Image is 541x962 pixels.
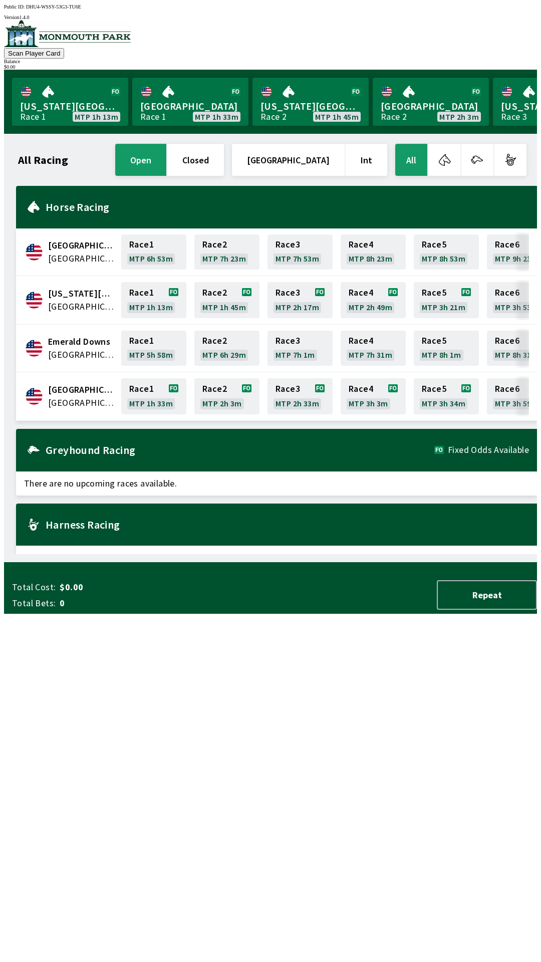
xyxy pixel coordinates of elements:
span: United States [48,300,115,313]
a: Race1MTP 1h 33m [121,378,186,414]
span: MTP 6h 29m [202,351,246,359]
div: Race 3 [501,113,527,121]
a: Race2MTP 1h 45m [194,282,259,318]
button: Int [346,144,387,176]
span: Race 1 [129,385,154,393]
a: Race3MTP 2h 33m [267,378,333,414]
span: Race 3 [276,241,300,249]
span: MTP 1h 13m [75,113,118,121]
span: Fixed Odds Available [448,446,529,454]
span: Race 1 [129,241,154,249]
span: DHU4-WSSY-53G3-TU6E [26,4,81,10]
span: Race 2 [202,241,227,249]
span: MTP 7h 23m [202,255,246,263]
span: Race 4 [349,289,373,297]
a: Race2MTP 7h 23m [194,234,259,270]
span: Race 6 [495,337,519,345]
span: Race 2 [202,385,227,393]
span: $0.00 [60,581,217,593]
span: MTP 8h 31m [495,351,538,359]
span: [US_STATE][GEOGRAPHIC_DATA] [260,100,361,113]
div: Public ID: [4,4,537,10]
span: Monmouth Park [48,383,115,396]
h1: All Racing [18,156,68,164]
h2: Harness Racing [46,521,529,529]
span: Race 5 [422,289,446,297]
span: Race 3 [276,337,300,345]
span: Delaware Park [48,287,115,300]
span: MTP 7h 1m [276,351,315,359]
span: MTP 7h 53m [276,255,319,263]
span: MTP 1h 13m [129,303,173,311]
span: Race 1 [129,289,154,297]
a: Race5MTP 3h 21m [414,282,479,318]
span: MTP 3h 21m [422,303,465,311]
div: Version 1.4.0 [4,15,537,20]
a: Race5MTP 3h 34m [414,378,479,414]
span: Race 6 [495,241,519,249]
div: Race 1 [20,113,46,121]
span: Race 5 [422,241,446,249]
span: Race 3 [276,385,300,393]
span: Emerald Downs [48,335,115,348]
span: Total Cost: [12,581,56,593]
button: Scan Player Card [4,48,64,59]
span: Race 4 [349,385,373,393]
span: Race 2 [202,337,227,345]
span: MTP 9h 23m [495,255,538,263]
span: MTP 1h 33m [195,113,238,121]
div: Balance [4,59,537,64]
span: Race 4 [349,241,373,249]
span: MTP 3h 59m [495,399,538,407]
a: Race3MTP 7h 1m [267,331,333,366]
span: United States [48,252,115,265]
span: MTP 8h 1m [422,351,461,359]
span: MTP 8h 53m [422,255,465,263]
a: [US_STATE][GEOGRAPHIC_DATA]Race 1MTP 1h 13m [12,78,128,126]
a: Race2MTP 6h 29m [194,331,259,366]
span: Race 3 [276,289,300,297]
div: Race 2 [260,113,287,121]
a: Race1MTP 5h 58m [121,331,186,366]
span: Total Bets: [12,597,56,609]
span: There are no upcoming races available. [16,471,537,496]
a: Race5MTP 8h 53m [414,234,479,270]
span: MTP 2h 3m [439,113,479,121]
span: MTP 3h 53m [495,303,538,311]
a: [GEOGRAPHIC_DATA]Race 1MTP 1h 33m [132,78,248,126]
span: Race 6 [495,385,519,393]
a: [US_STATE][GEOGRAPHIC_DATA]Race 2MTP 1h 45m [252,78,369,126]
div: $ 0.00 [4,64,537,70]
span: Race 5 [422,337,446,345]
button: Repeat [437,580,537,610]
button: All [395,144,427,176]
h2: Greyhound Racing [46,446,434,454]
span: Race 6 [495,289,519,297]
a: Race4MTP 2h 49m [341,282,406,318]
a: Race3MTP 2h 17m [267,282,333,318]
span: MTP 1h 33m [129,399,173,407]
span: United States [48,396,115,409]
span: [US_STATE][GEOGRAPHIC_DATA] [20,100,120,113]
span: Race 1 [129,337,154,345]
span: Race 5 [422,385,446,393]
a: Race1MTP 6h 53m [121,234,186,270]
div: Race 2 [381,113,407,121]
span: There are no upcoming races available. [16,546,537,570]
button: open [115,144,166,176]
span: MTP 2h 17m [276,303,319,311]
a: Race4MTP 3h 3m [341,378,406,414]
span: MTP 8h 23m [349,255,392,263]
span: Repeat [446,589,528,601]
span: Race 2 [202,289,227,297]
span: United States [48,348,115,361]
span: [GEOGRAPHIC_DATA] [381,100,481,113]
a: [GEOGRAPHIC_DATA]Race 2MTP 2h 3m [373,78,489,126]
a: Race2MTP 2h 3m [194,378,259,414]
span: MTP 1h 45m [202,303,246,311]
h2: Horse Racing [46,203,529,211]
img: venue logo [4,20,131,47]
span: Race 4 [349,337,373,345]
a: Race1MTP 1h 13m [121,282,186,318]
div: Race 1 [140,113,166,121]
